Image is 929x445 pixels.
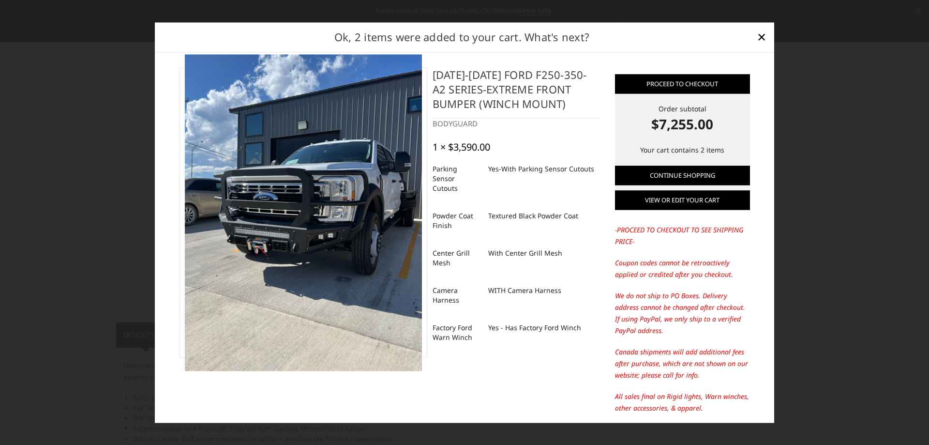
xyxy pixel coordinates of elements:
dt: Powder Coat Finish [433,207,481,234]
span: × [757,27,766,47]
iframe: Chat Widget [881,399,929,445]
div: 1 × $3,590.00 [433,141,490,153]
a: View or edit your cart [615,190,750,210]
dd: Yes-With Parking Sensor Cutouts [488,160,594,178]
dd: Textured Black Powder Coat [488,207,578,225]
dt: Factory Ford Warn Winch [433,319,481,346]
div: Order subtotal [615,104,750,134]
p: Canada shipments will add additional fees after purchase, which are not shown on our website; ple... [615,346,750,381]
a: Continue Shopping [615,166,750,185]
p: Coupon codes cannot be retroactively applied or credited after you checkout. [615,257,750,280]
dt: Camera Harness [433,282,481,309]
div: BODYGUARD [433,118,599,129]
a: Proceed to checkout [615,74,750,93]
dd: With Center Grill Mesh [488,245,562,262]
dd: Yes - Has Factory Ford Winch [488,319,581,337]
strong: $7,255.00 [615,114,750,134]
dd: WITH Camera Harness [488,282,561,299]
p: All sales final on Rigid lights, Warn winches, other accessories, & apparel. [615,391,750,414]
a: Close [754,30,769,45]
p: -PROCEED TO CHECKOUT TO SEE SHIPPING PRICE- [615,224,750,247]
p: We do not ship to PO Boxes. Delivery address cannot be changed after checkout. If using PayPal, w... [615,290,750,337]
h4: [DATE]-[DATE] Ford F250-350-A2 Series-Extreme Front Bumper (winch mount) [433,67,599,118]
dt: Parking Sensor Cutouts [433,160,481,197]
p: Your cart contains 2 items [615,144,750,156]
dt: Center Grill Mesh [433,245,481,272]
img: 2023-2025 Ford F250-350-A2 Series-Extreme Front Bumper (winch mount) [185,55,422,371]
h2: Ok, 2 items were added to your cart. What's next? [170,29,754,45]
